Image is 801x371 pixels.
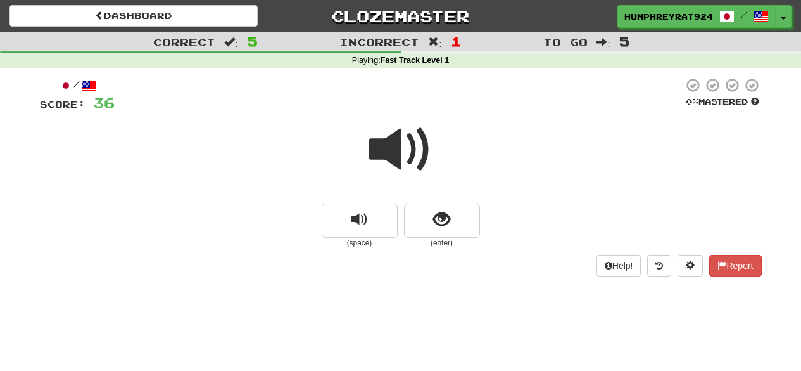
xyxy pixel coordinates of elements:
[224,37,238,48] span: :
[277,5,525,27] a: Clozemaster
[404,204,480,238] button: show sentence
[40,99,85,110] span: Score:
[40,77,115,93] div: /
[322,204,398,238] button: replay audio
[686,96,698,107] span: 0 %
[543,36,588,48] span: To go
[596,255,641,277] button: Help!
[624,11,713,22] span: humphreyrat924
[247,34,258,49] span: 5
[451,34,462,49] span: 1
[381,56,450,65] strong: Fast Track Level 1
[404,238,480,249] small: (enter)
[709,255,761,277] button: Report
[741,10,747,19] span: /
[619,34,630,49] span: 5
[322,238,398,249] small: (space)
[9,5,258,27] a: Dashboard
[93,94,115,110] span: 36
[683,96,762,108] div: Mastered
[339,36,419,48] span: Incorrect
[153,36,215,48] span: Correct
[647,255,671,277] button: Round history (alt+y)
[617,5,776,28] a: humphreyrat924 /
[428,37,442,48] span: :
[596,37,610,48] span: :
